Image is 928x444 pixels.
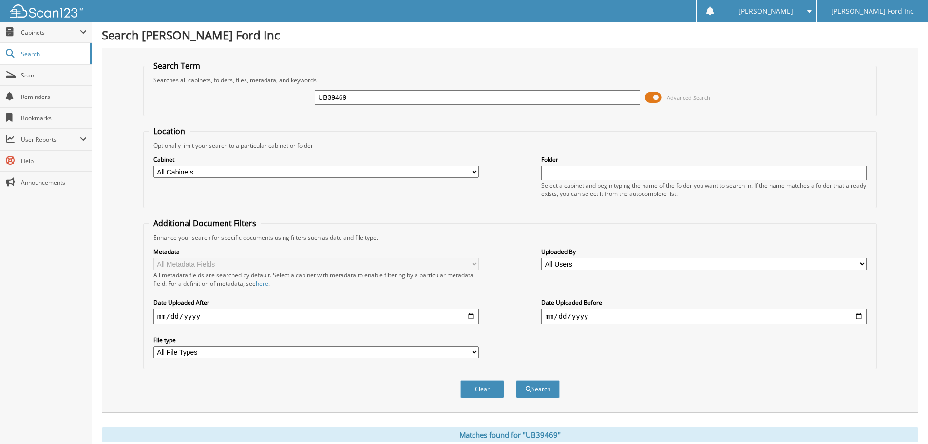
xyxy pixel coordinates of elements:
[149,141,871,150] div: Optionally limit your search to a particular cabinet or folder
[149,126,190,136] legend: Location
[153,155,479,164] label: Cabinet
[102,27,918,43] h1: Search [PERSON_NAME] Ford Inc
[149,60,205,71] legend: Search Term
[10,4,83,18] img: scan123-logo-white.svg
[153,309,479,324] input: start
[153,298,479,307] label: Date Uploaded After
[541,309,867,324] input: end
[256,279,268,288] a: here
[541,298,867,307] label: Date Uploaded Before
[541,155,867,164] label: Folder
[153,248,479,256] label: Metadata
[21,28,80,37] span: Cabinets
[831,8,914,14] span: [PERSON_NAME] Ford Inc
[102,427,918,442] div: Matches found for "UB39469"
[541,181,867,198] div: Select a cabinet and begin typing the name of the folder you want to search in. If the name match...
[149,76,871,84] div: Searches all cabinets, folders, files, metadata, and keywords
[149,233,871,242] div: Enhance your search for specific documents using filters such as date and file type.
[541,248,867,256] label: Uploaded By
[21,135,80,144] span: User Reports
[21,178,87,187] span: Announcements
[667,94,710,101] span: Advanced Search
[739,8,793,14] span: [PERSON_NAME]
[21,114,87,122] span: Bookmarks
[21,157,87,165] span: Help
[21,71,87,79] span: Scan
[149,218,261,229] legend: Additional Document Filters
[516,380,560,398] button: Search
[153,336,479,344] label: File type
[21,50,85,58] span: Search
[21,93,87,101] span: Reminders
[153,271,479,288] div: All metadata fields are searched by default. Select a cabinet with metadata to enable filtering b...
[460,380,504,398] button: Clear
